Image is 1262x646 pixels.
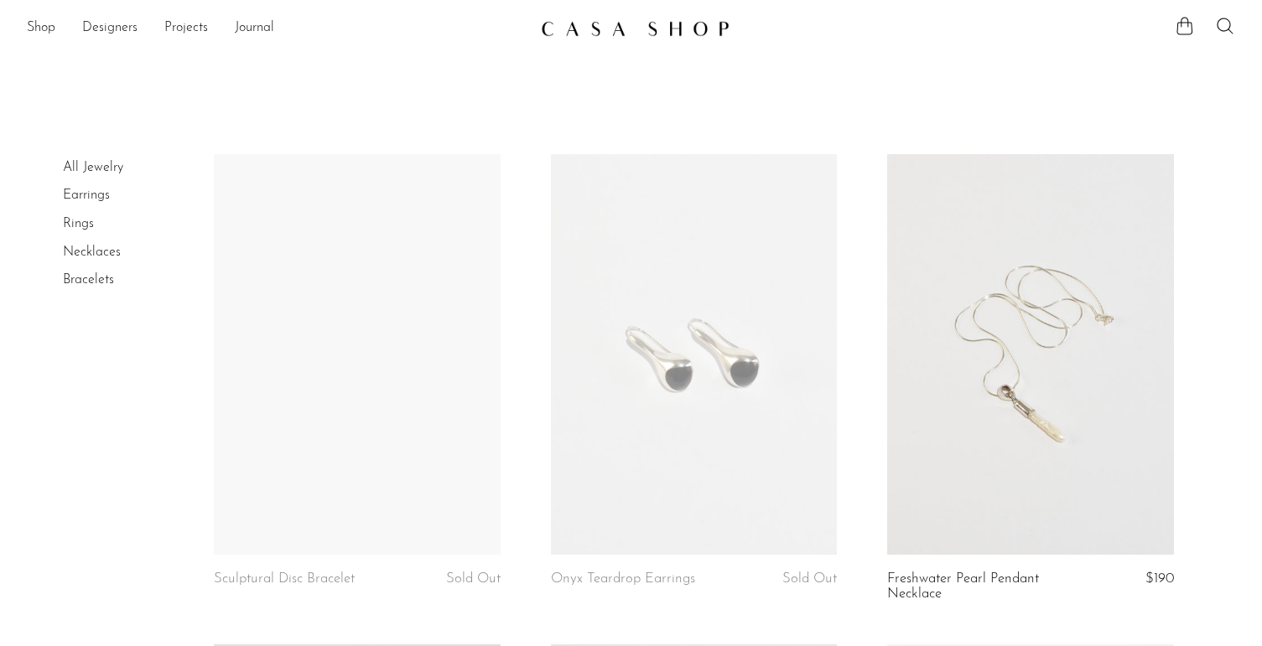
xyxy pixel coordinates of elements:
a: Rings [63,217,94,230]
ul: NEW HEADER MENU [27,14,527,43]
a: Designers [82,18,138,39]
a: Journal [235,18,274,39]
a: Bracelets [63,273,114,287]
a: Freshwater Pearl Pendant Necklace [887,571,1078,602]
a: Sculptural Disc Bracelet [214,571,355,587]
a: Earrings [63,189,110,202]
a: Onyx Teardrop Earrings [551,571,695,587]
span: $190 [1145,571,1174,586]
a: Shop [27,18,55,39]
a: Necklaces [63,245,121,259]
nav: Desktop navigation [27,14,527,43]
a: Projects [164,18,208,39]
a: All Jewelry [63,161,123,174]
span: Sold Out [782,571,837,586]
span: Sold Out [446,571,501,586]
